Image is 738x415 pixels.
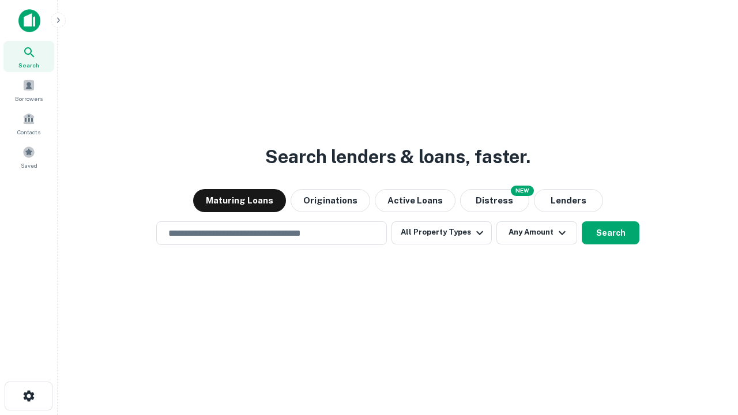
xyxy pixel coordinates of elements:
button: Maturing Loans [193,189,286,212]
a: Borrowers [3,74,54,105]
button: Search distressed loans with lien and other non-mortgage details. [460,189,529,212]
div: NEW [511,186,534,196]
img: capitalize-icon.png [18,9,40,32]
iframe: Chat Widget [680,323,738,378]
a: Saved [3,141,54,172]
button: Lenders [534,189,603,212]
h3: Search lenders & loans, faster. [265,143,530,171]
a: Search [3,41,54,72]
button: Search [582,221,639,244]
button: All Property Types [391,221,492,244]
span: Search [18,61,39,70]
a: Contacts [3,108,54,139]
span: Contacts [17,127,40,137]
button: Active Loans [375,189,455,212]
button: Any Amount [496,221,577,244]
span: Borrowers [15,94,43,103]
span: Saved [21,161,37,170]
button: Originations [291,189,370,212]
